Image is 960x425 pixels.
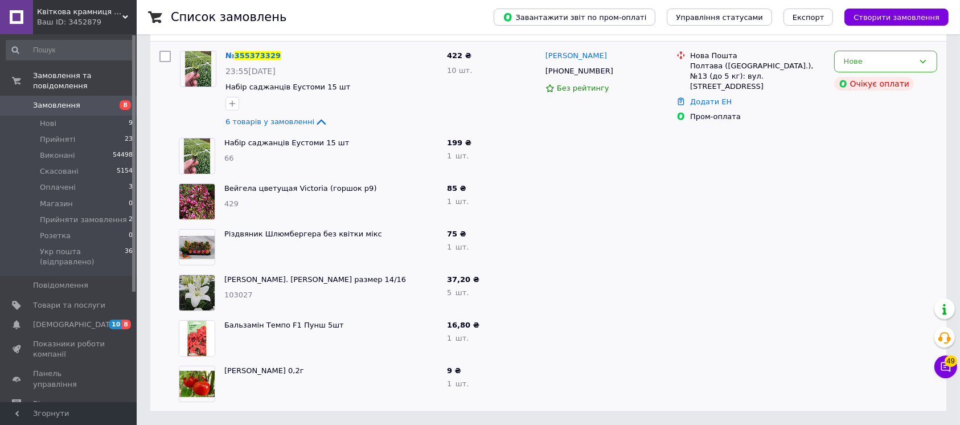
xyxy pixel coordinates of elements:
[185,51,212,87] img: Фото товару
[833,13,949,21] a: Створити замовлення
[184,138,211,174] img: Фото товару
[447,138,471,147] span: 199 ₴
[179,371,215,397] img: Фото товару
[545,67,613,75] span: [PHONE_NUMBER]
[40,215,127,225] span: Прийняти замовлення
[33,300,105,310] span: Товари та послуги
[447,288,469,297] span: 5 шт.
[793,13,824,22] span: Експорт
[447,152,469,160] span: 1 шт.
[40,118,56,129] span: Нові
[33,339,105,359] span: Показники роботи компанії
[447,51,471,60] span: 422 ₴
[844,56,914,68] div: Нове
[834,77,914,91] div: Очікує оплати
[945,355,957,366] span: 49
[129,215,133,225] span: 2
[125,247,133,267] span: 36
[447,334,469,342] span: 1 шт.
[225,83,350,91] a: Набір саджанців Еустоми 15 шт
[129,231,133,241] span: 0
[224,275,406,284] a: [PERSON_NAME]. [PERSON_NAME] размер 14/16
[40,150,75,161] span: Виконані
[179,184,215,219] img: Фото товару
[179,275,215,310] img: Фото товару
[447,243,469,251] span: 1 шт.
[224,154,234,162] span: 66
[179,236,215,259] img: Фото товару
[447,197,469,206] span: 1 шт.
[33,100,80,111] span: Замовлення
[447,321,479,329] span: 16,80 ₴
[40,166,79,177] span: Скасовані
[447,184,466,193] span: 85 ₴
[224,291,253,299] span: 103027
[545,51,607,62] a: [PERSON_NAME]
[33,399,63,409] span: Відгуки
[224,230,382,238] a: Різдвяник Шлюмбергера без квітки мікс
[854,13,940,22] span: Створити замовлення
[225,51,235,60] span: №
[690,61,824,92] div: Полтава ([GEOGRAPHIC_DATA].), №13 (до 5 кг): вул. [STREET_ADDRESS]
[225,67,276,76] span: 23:55[DATE]
[447,230,466,238] span: 75 ₴
[40,231,71,241] span: Розетка
[33,280,88,291] span: Повідомлення
[844,9,949,26] button: Створити замовлення
[225,51,281,60] a: №355373329
[545,51,607,60] span: [PERSON_NAME]
[224,138,349,147] a: Набір саджанців Еустоми 15 шт
[934,355,957,378] button: Чат з покупцем49
[171,10,286,24] h1: Список замовлень
[224,366,304,375] a: [PERSON_NAME] 0,2г
[224,199,239,208] span: 429
[224,321,344,329] a: Бальзамін Темпо F1 Пунш 5шт
[503,12,646,22] span: Завантажити звіт по пром-оплаті
[33,71,137,91] span: Замовлення та повідомлення
[125,134,133,145] span: 23
[447,379,469,388] span: 1 шт.
[557,84,609,92] span: Без рейтингу
[117,166,133,177] span: 5154
[40,182,76,193] span: Оплачені
[113,150,133,161] span: 54498
[6,40,134,60] input: Пошук
[447,275,479,284] span: 37,20 ₴
[224,184,377,193] a: Вейгела цветущая Victoria (горшок р9)
[447,366,461,375] span: 9 ₴
[235,51,281,60] span: 355373329
[179,321,215,356] img: Фото товару
[676,13,763,22] span: Управління статусами
[180,51,216,87] a: Фото товару
[667,9,772,26] button: Управління статусами
[225,117,328,126] a: 6 товарів у замовленні
[494,9,655,26] button: Завантажити звіт по пром-оплаті
[122,320,131,329] span: 8
[129,118,133,129] span: 9
[225,117,314,126] span: 6 товарів у замовленні
[447,66,472,75] span: 10 шт.
[33,369,105,389] span: Панель управління
[783,9,834,26] button: Експорт
[37,17,137,27] div: Ваш ID: 3452879
[40,199,73,209] span: Магазин
[109,320,122,329] span: 10
[40,247,125,267] span: Укр пошта (відправлено)
[33,320,117,330] span: [DEMOGRAPHIC_DATA]
[37,7,122,17] span: Квіткова крамниця м. Кагарлик
[690,112,824,122] div: Пром-оплата
[40,134,75,145] span: Прийняті
[129,182,133,193] span: 3
[690,97,732,106] a: Додати ЕН
[120,100,131,110] span: 8
[690,51,824,61] div: Нова Пошта
[129,199,133,209] span: 0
